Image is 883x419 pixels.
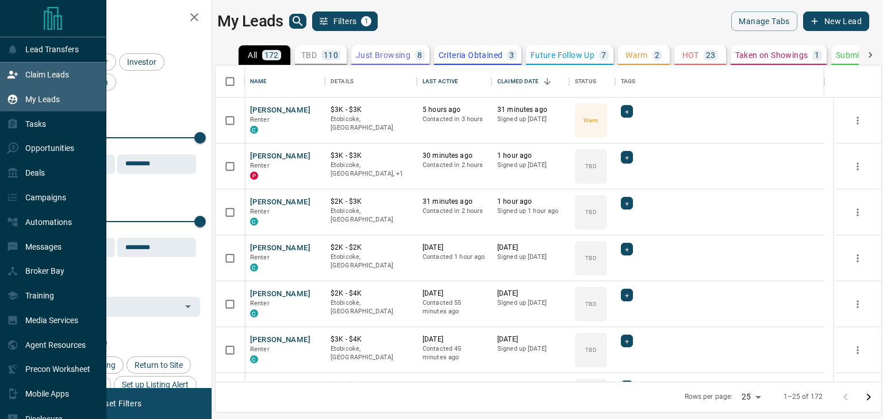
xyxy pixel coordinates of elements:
button: New Lead [803,11,869,31]
div: condos.ca [250,126,258,134]
button: [PERSON_NAME] [250,105,310,116]
span: + [625,381,629,393]
button: [PERSON_NAME] [250,151,310,162]
button: Go to next page [857,386,880,409]
p: 31 minutes ago [423,197,486,207]
p: TBD [585,254,596,262]
h1: My Leads [217,12,283,30]
div: condos.ca [250,309,258,317]
div: 25 [737,389,765,405]
div: Tags [615,65,824,98]
p: 2 [655,51,659,59]
button: more [849,250,866,267]
div: condos.ca [250,355,258,363]
div: condos.ca [250,218,258,226]
p: [DATE] [497,243,563,253]
p: Criteria Obtained [439,51,503,59]
p: $2K - $4K [331,289,411,298]
p: TBD [585,162,596,170]
p: Signed up [DATE] [497,161,563,170]
p: $2K - $3K [331,381,411,390]
span: Set up Listing Alert [118,380,193,389]
div: Investor [119,53,164,71]
button: Filters1 [312,11,378,31]
button: [PERSON_NAME] [250,335,310,346]
p: Etobicoke, [GEOGRAPHIC_DATA] [331,207,411,224]
p: Future Follow Up [531,51,594,59]
div: Name [250,65,267,98]
p: Signed up 1 hour ago [497,207,563,216]
p: TBD [585,346,596,354]
span: Renter [250,116,270,123]
span: + [625,106,629,117]
span: + [625,197,629,209]
p: [DATE] [423,335,486,344]
div: property.ca [250,172,258,180]
p: 7 [601,51,606,59]
p: 1 hour ago [497,197,563,207]
div: Name [244,65,325,98]
p: Warm [583,116,598,125]
p: 1–25 of 172 [784,392,823,402]
div: + [621,289,633,301]
div: + [621,197,633,209]
span: Investor [123,57,160,67]
div: condos.ca [250,263,258,271]
h2: Filters [37,11,200,25]
p: TBD [585,300,596,308]
p: [DATE] [497,335,563,344]
p: Rows per page: [685,392,733,402]
div: + [621,381,633,393]
button: Open [180,298,196,315]
p: $3K - $4K [331,335,411,344]
p: Signed up [DATE] [497,115,563,124]
div: Claimed Date [497,65,539,98]
p: [DATE] [497,381,563,390]
span: Renter [250,254,270,261]
p: 172 [264,51,279,59]
p: 8 [417,51,422,59]
p: Etobicoke, [GEOGRAPHIC_DATA] [331,344,411,362]
button: more [849,342,866,359]
button: Manage Tabs [731,11,797,31]
div: Last Active [417,65,492,98]
p: 110 [324,51,338,59]
span: Renter [250,162,270,169]
p: Signed up [DATE] [497,344,563,354]
button: more [849,204,866,221]
span: + [625,243,629,255]
p: Contacted in 2 hours [423,161,486,170]
p: Toronto [331,161,411,179]
p: TBD [585,208,596,216]
div: Return to Site [126,356,191,374]
p: Contacted 45 minutes ago [423,344,486,362]
p: 23 [706,51,716,59]
p: Taken on Showings [735,51,808,59]
p: $2K - $2K [331,243,411,253]
p: HOT [682,51,699,59]
div: Claimed Date [492,65,569,98]
button: more [849,158,866,175]
div: Status [575,65,596,98]
button: search button [289,14,306,29]
span: Renter [250,346,270,353]
p: [DATE] [423,243,486,253]
span: + [625,335,629,347]
div: + [621,335,633,347]
p: TBD [301,51,317,59]
p: 1 hour ago [497,151,563,161]
button: [PERSON_NAME] [250,381,310,391]
button: [PERSON_NAME] [250,243,310,254]
button: Sort [539,73,555,90]
p: $3K - $3K [331,105,411,115]
span: + [625,152,629,163]
div: + [621,105,633,118]
div: + [621,243,633,255]
p: Contacted 55 minutes ago [423,298,486,316]
p: [DATE] [423,289,486,298]
div: Status [569,65,615,98]
div: Last Active [423,65,458,98]
div: + [621,151,633,164]
span: Renter [250,208,270,215]
p: $2K - $3K [331,197,411,207]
